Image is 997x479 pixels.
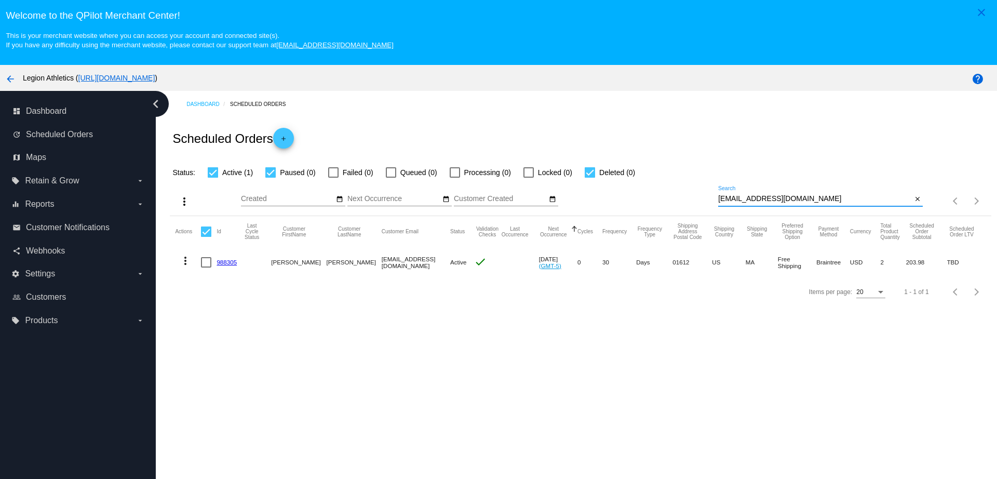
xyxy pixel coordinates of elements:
span: Customers [26,292,66,302]
mat-cell: US [712,247,745,277]
i: local_offer [11,177,20,185]
button: Change sorting for NextOccurrenceUtc [539,226,568,237]
a: Dashboard [186,96,230,112]
mat-icon: more_vert [178,195,191,208]
mat-icon: arrow_back [4,73,17,85]
mat-cell: 30 [602,247,636,277]
button: Previous page [946,191,966,211]
input: Customer Created [454,195,547,203]
span: Active [450,259,467,265]
mat-cell: [EMAIL_ADDRESS][DOMAIN_NAME] [382,247,450,277]
span: Reports [25,199,54,209]
mat-cell: USD [850,247,881,277]
i: arrow_drop_down [136,270,144,278]
mat-cell: MA [746,247,778,277]
input: Next Occurrence [347,195,441,203]
button: Clear [912,194,923,205]
button: Change sorting for LastOccurrenceUtc [501,226,530,237]
mat-icon: check [474,256,487,268]
mat-select: Items per page: [856,289,885,296]
a: 988305 [217,259,237,265]
h3: Welcome to the QPilot Merchant Center! [6,10,991,21]
input: Created [241,195,334,203]
i: people_outline [12,293,21,301]
mat-cell: 2 [880,247,906,277]
button: Change sorting for Id [217,229,221,235]
a: email Customer Notifications [12,219,144,236]
mat-icon: date_range [442,195,450,204]
mat-icon: help [972,73,984,85]
span: Processing (0) [464,166,511,179]
button: Change sorting for Status [450,229,465,235]
mat-cell: 203.98 [906,247,947,277]
a: [EMAIL_ADDRESS][DOMAIN_NAME] [276,41,394,49]
span: Locked (0) [538,166,572,179]
mat-cell: 01612 [672,247,712,277]
h2: Scheduled Orders [172,128,293,149]
i: equalizer [11,200,20,208]
span: Settings [25,269,55,278]
button: Change sorting for Subtotal [906,223,938,240]
span: Maps [26,153,46,162]
span: Dashboard [26,107,66,116]
button: Next page [966,282,987,302]
i: update [12,130,21,139]
a: share Webhooks [12,243,144,259]
mat-icon: more_vert [179,255,192,267]
span: Legion Athletics ( ) [23,74,157,82]
button: Change sorting for CustomerLastName [327,226,372,237]
i: email [12,223,21,232]
a: Scheduled Orders [230,96,295,112]
mat-icon: close [975,6,988,19]
button: Change sorting for ShippingState [746,226,769,237]
i: map [12,153,21,162]
span: Retain & Grow [25,176,79,185]
mat-cell: Free Shipping [778,247,816,277]
mat-cell: [PERSON_NAME] [271,247,326,277]
span: Deleted (0) [599,166,635,179]
mat-icon: date_range [549,195,556,204]
div: 1 - 1 of 1 [904,288,928,296]
i: arrow_drop_down [136,177,144,185]
mat-cell: Days [636,247,672,277]
span: Products [25,316,58,325]
mat-header-cell: Total Product Quantity [880,216,906,247]
mat-icon: close [914,195,921,204]
mat-cell: [PERSON_NAME] [327,247,382,277]
mat-cell: [DATE] [539,247,577,277]
i: arrow_drop_down [136,316,144,325]
span: Status: [172,168,195,177]
mat-cell: TBD [947,247,986,277]
button: Change sorting for Cycles [577,229,593,235]
input: Search [718,195,912,203]
div: Items per page: [809,288,852,296]
button: Change sorting for LastProcessingCycleId [242,223,262,240]
i: dashboard [12,107,21,115]
button: Change sorting for ShippingPostcode [672,223,703,240]
a: update Scheduled Orders [12,126,144,143]
a: dashboard Dashboard [12,103,144,119]
span: Queued (0) [400,166,437,179]
button: Change sorting for CustomerFirstName [271,226,317,237]
button: Previous page [946,282,966,302]
span: 20 [856,288,863,296]
span: Scheduled Orders [26,130,93,139]
i: settings [11,270,20,278]
a: map Maps [12,149,144,166]
a: (GMT-5) [539,262,561,269]
span: Paused (0) [280,166,315,179]
i: arrow_drop_down [136,200,144,208]
small: This is your merchant website where you can access your account and connected site(s). If you hav... [6,32,393,49]
button: Change sorting for CustomerEmail [382,229,419,235]
span: Failed (0) [343,166,373,179]
button: Change sorting for PreferredShippingOption [778,223,807,240]
button: Change sorting for LifetimeValue [947,226,977,237]
button: Change sorting for CurrencyIso [850,229,871,235]
mat-header-cell: Validation Checks [474,216,500,247]
button: Change sorting for ShippingCountry [712,226,736,237]
span: Customer Notifications [26,223,110,232]
mat-icon: add [277,135,290,148]
mat-cell: Braintree [816,247,850,277]
i: chevron_left [147,96,164,112]
mat-icon: date_range [336,195,343,204]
